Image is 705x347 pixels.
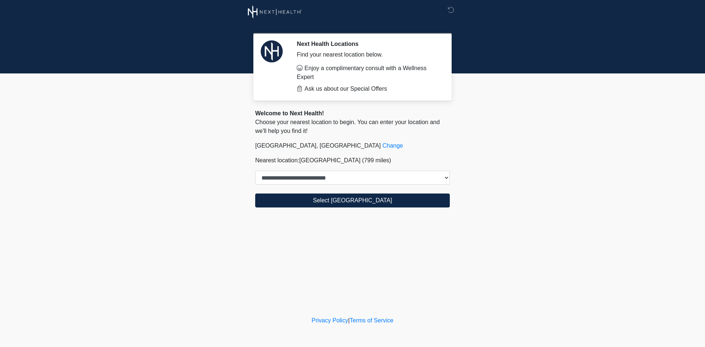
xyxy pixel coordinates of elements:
[255,194,450,207] button: Select [GEOGRAPHIC_DATA]
[297,84,439,93] li: Ask us about our Special Offers
[362,157,391,163] span: (799 miles)
[312,317,348,323] a: Privacy Policy
[348,317,350,323] a: |
[297,50,439,59] div: Find your nearest location below.
[255,142,381,149] span: [GEOGRAPHIC_DATA], [GEOGRAPHIC_DATA]
[297,64,439,82] li: Enjoy a complimentary consult with a Wellness Expert
[255,119,440,134] span: Choose your nearest location to begin. You can enter your location and we'll help you find it!
[299,157,361,163] span: [GEOGRAPHIC_DATA]
[297,40,439,47] h2: Next Health Locations
[261,40,283,62] img: Agent Avatar
[255,156,450,165] p: Nearest location:
[248,6,302,18] img: Next Health Wellness Logo
[382,142,403,149] a: Change
[350,317,393,323] a: Terms of Service
[255,109,450,118] div: Welcome to Next Health!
